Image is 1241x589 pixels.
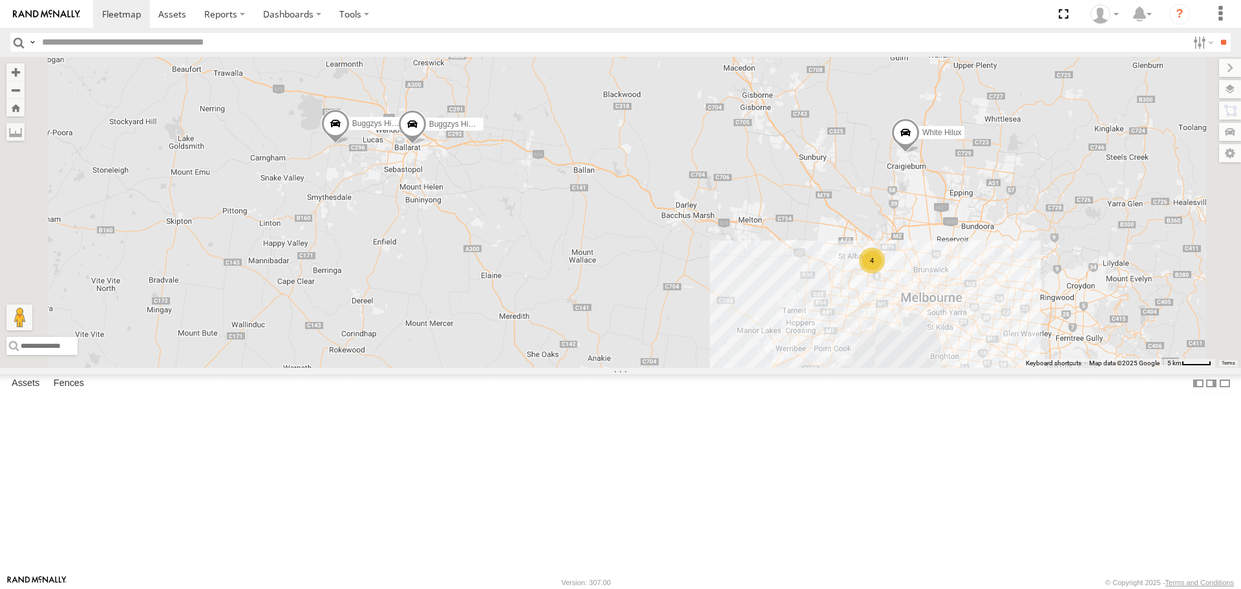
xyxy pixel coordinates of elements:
[13,10,80,19] img: rand-logo.svg
[6,81,25,99] button: Zoom out
[7,576,67,589] a: Visit our Website
[1165,579,1234,586] a: Terms and Conditions
[1169,4,1190,25] i: ?
[27,33,37,52] label: Search Query
[6,123,25,141] label: Measure
[6,305,32,330] button: Drag Pegman onto the map to open Street View
[1205,374,1218,393] label: Dock Summary Table to the Right
[1026,359,1081,368] button: Keyboard shortcuts
[1188,33,1216,52] label: Search Filter Options
[6,99,25,116] button: Zoom Home
[859,248,885,273] div: 4
[922,129,962,138] span: White Hilux
[1086,5,1123,24] div: John Vu
[1219,144,1241,162] label: Map Settings
[1192,374,1205,393] label: Dock Summary Table to the Left
[6,63,25,81] button: Zoom in
[1167,359,1182,367] span: 5 km
[1218,374,1231,393] label: Hide Summary Table
[1089,359,1160,367] span: Map data ©2025 Google
[562,579,611,586] div: Version: 307.00
[429,120,493,129] span: Buggzys HiAce #2
[1163,359,1215,368] button: Map Scale: 5 km per 42 pixels
[47,375,90,393] label: Fences
[1105,579,1234,586] div: © Copyright 2025 -
[1222,360,1235,365] a: Terms (opens in new tab)
[352,120,416,129] span: Buggzys HiAce #1
[5,375,46,393] label: Assets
